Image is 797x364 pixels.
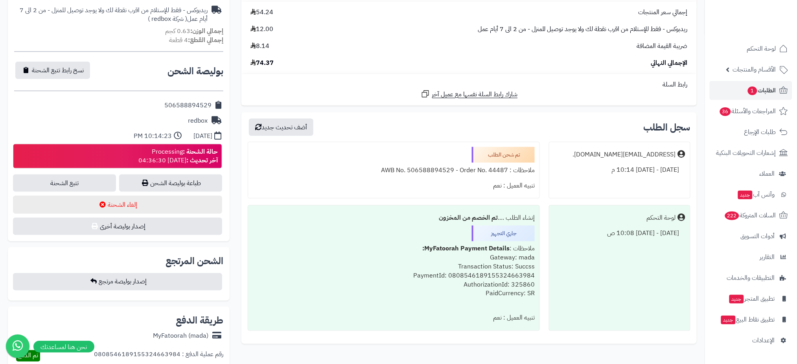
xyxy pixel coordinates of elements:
strong: حالة الشحنة : [183,147,218,156]
div: ملاحظات : Gateway: mada Transaction Status: Succss PaymentId: 0808546189155324663984 Authorizatio... [253,241,535,311]
span: جديد [738,191,753,199]
span: 36 [720,107,732,116]
div: تم شحن الطلب [472,147,535,163]
div: تنبيه العميل : نعم [253,178,535,193]
span: العملاء [760,168,775,179]
div: [DATE] [193,132,212,141]
span: الإعدادات [753,335,775,346]
a: العملاء [710,164,792,183]
div: لوحة التحكم [647,213,676,222]
div: 506588894529 [164,101,212,110]
strong: إجمالي الوزن: [190,26,223,36]
a: المراجعات والأسئلة36 [710,102,792,121]
strong: آخر تحديث : [186,156,218,165]
a: تتبع الشحنة [13,175,116,192]
a: وآتس آبجديد [710,185,792,204]
small: 0.63 كجم [165,26,223,36]
span: طلبات الإرجاع [744,127,776,138]
span: 8.14 [250,42,269,51]
a: طباعة بوليصة الشحن [119,175,222,192]
span: 1 [747,86,758,96]
span: جديد [729,295,744,303]
strong: إجمالي القطع: [188,35,223,45]
div: redbox [188,116,208,125]
span: المراجعات والأسئلة [719,106,776,117]
span: 12.00 [250,25,273,34]
h3: سجل الطلب [644,123,690,132]
span: شارك رابط السلة نفسها مع عميل آخر [432,90,518,99]
span: جديد [721,316,736,324]
span: أدوات التسويق [741,231,775,242]
div: رقم عملية الدفع : 0808546189155324663984 [94,350,223,362]
span: التطبيقات والخدمات [727,272,775,283]
a: الطلبات1 [710,81,792,100]
a: تطبيق المتجرجديد [710,289,792,308]
a: شارك رابط السلة نفسها مع عميل آخر [421,89,518,99]
span: الإجمالي النهائي [651,59,688,68]
span: السلات المتروكة [724,210,776,221]
h2: الشحن المرتجع [166,257,223,266]
h2: طريقة الدفع [176,316,223,325]
a: التطبيقات والخدمات [710,268,792,287]
h2: بوليصة الشحن [167,66,223,76]
div: [DATE] - [DATE] 10:08 ص [554,226,685,241]
span: إشعارات التحويلات البنكية [716,147,776,158]
div: Processing [DATE] 04:36:30 [138,147,218,165]
span: ( شركة redbox ) [148,14,187,24]
span: 222 [724,211,740,221]
span: الأقسام والمنتجات [733,64,776,75]
div: 10:14:23 PM [134,132,172,141]
a: لوحة التحكم [710,39,792,58]
button: أضف تحديث جديد [249,119,313,136]
span: 74.37 [250,59,274,68]
div: MyFatoorah (mada) [153,332,208,341]
a: التقارير [710,248,792,267]
div: تنبيه العميل : نعم [253,311,535,326]
a: تطبيق نقاط البيعجديد [710,310,792,329]
small: 4 قطعة [169,35,223,45]
a: السلات المتروكة222 [710,206,792,225]
div: جاري التجهيز [472,226,535,241]
div: إنشاء الطلب .... [253,210,535,226]
a: طلبات الإرجاع [710,123,792,142]
a: الإعدادات [710,331,792,350]
div: [DATE] - [DATE] 10:14 م [554,162,685,178]
div: ريدبوكس - فقط للإستلام من اقرب نقطة لك ولا يوجد توصيل للمنزل - من 2 الى 7 أيام عمل [14,6,208,24]
span: ضريبة القيمة المضافة [637,42,688,51]
span: 54.24 [250,8,273,17]
span: تطبيق نقاط البيع [720,314,775,325]
img: logo-2.png [744,8,790,24]
button: إصدار بوليصة مرتجع [13,273,222,290]
b: تم الخصم من المخزون [439,213,498,222]
span: التقارير [760,252,775,263]
button: إلغاء الشحنة [13,196,222,214]
div: [EMAIL_ADDRESS][DOMAIN_NAME]. [573,150,676,159]
a: إشعارات التحويلات البنكية [710,143,792,162]
div: ملاحظات : AWB No. 506588894529 - Order No. 44487 [253,163,535,178]
span: وآتس آب [737,189,775,200]
span: الطلبات [747,85,776,96]
div: رابط السلة [245,80,694,89]
span: ريدبوكس - فقط للإستلام من اقرب نقطة لك ولا يوجد توصيل للمنزل - من 2 الى 7 أيام عمل [478,25,688,34]
b: MyFatoorah Payment Details: [422,244,510,254]
span: نسخ رابط تتبع الشحنة [32,66,84,75]
span: تطبيق المتجر [729,293,775,304]
a: أدوات التسويق [710,227,792,246]
span: لوحة التحكم [747,43,776,54]
button: نسخ رابط تتبع الشحنة [15,62,90,79]
span: إجمالي سعر المنتجات [639,8,688,17]
button: إصدار بوليصة أخرى [13,218,222,235]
